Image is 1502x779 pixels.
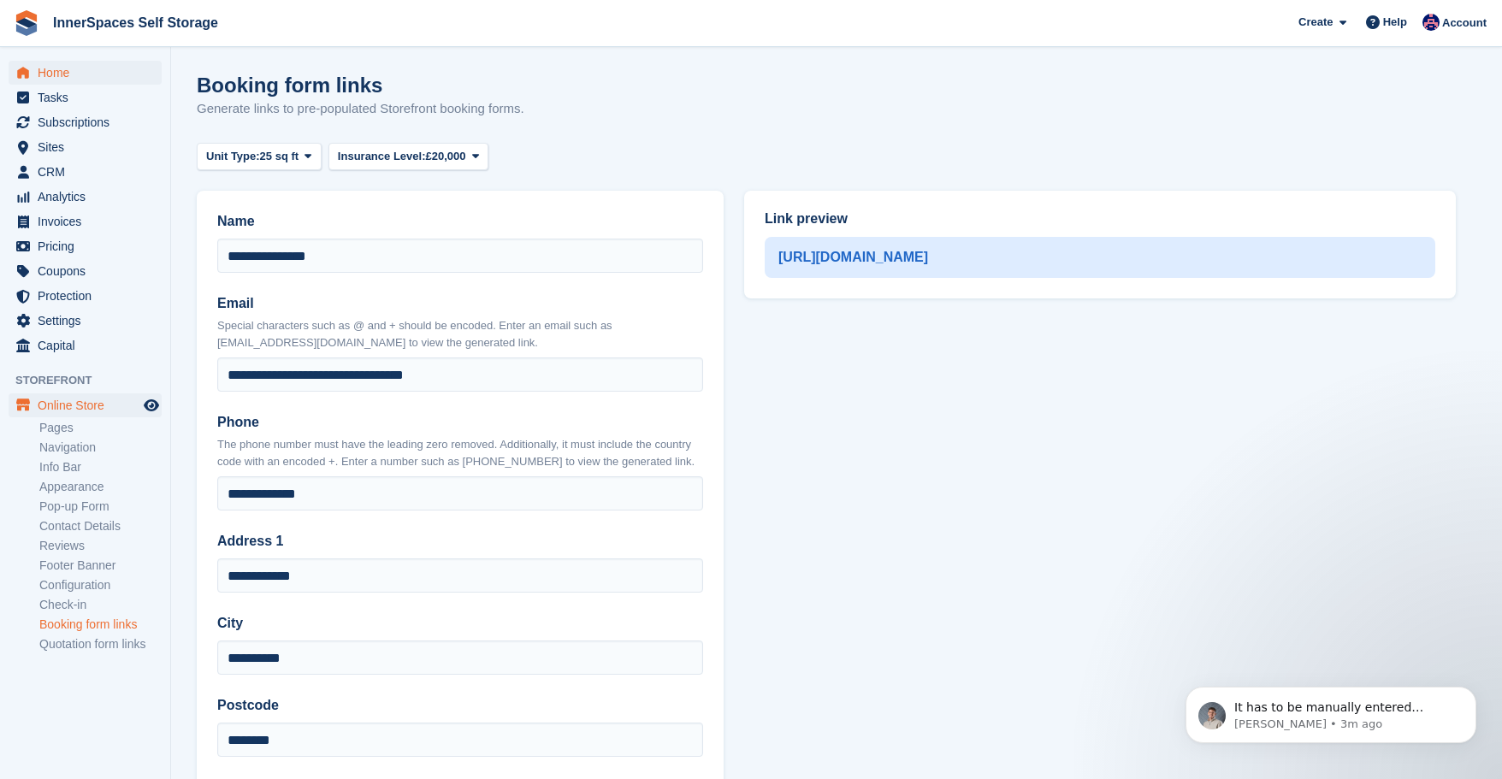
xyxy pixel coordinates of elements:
span: Storefront [15,372,170,389]
a: menu [9,234,162,258]
a: Check-in [39,597,162,613]
a: Info Bar [39,459,162,475]
label: Address 1 [217,531,703,552]
p: The phone number must have the leading zero removed. Additionally, it must include the country co... [217,436,703,469]
span: CRM [38,160,140,184]
span: Analytics [38,185,140,209]
a: menu [9,135,162,159]
a: menu [9,86,162,109]
a: [URL][DOMAIN_NAME] [778,247,928,268]
button: Insurance Level: £20,000 [328,143,488,171]
a: Contact Details [39,518,162,534]
a: Reviews [39,538,162,554]
img: Dominic Hampson [1422,14,1440,31]
label: Phone [217,412,703,433]
span: Invoices [38,210,140,233]
div: We would absolutely like to explore this feature [62,74,328,128]
label: Name [217,211,703,232]
div: It would be great to have a brief instructions so I can explore this. Great feature!! [75,140,315,191]
span: Pricing [38,234,140,258]
div: Dominic says… [14,19,328,74]
span: Unit Type: [206,148,260,165]
a: menu [9,185,162,209]
a: menu [9,284,162,308]
span: Settings [38,309,140,333]
div: Can we pull the customer data or is it manually entered. [75,477,315,510]
div: No, you can't add on discounts. It will use the current discount applied to that unit type on you... [14,215,281,453]
a: menu [9,110,162,134]
div: Close [300,7,331,38]
div: Dominic says… [14,467,328,534]
a: Navigation [39,440,162,456]
div: We would absolutely like to explore this feature [75,85,315,118]
span: Sites [38,135,140,159]
span: Capital [38,333,140,357]
span: Protection [38,284,140,308]
button: go back [11,7,44,39]
iframe: Intercom notifications message [1160,651,1502,770]
a: menu [9,259,162,283]
a: menu [9,309,162,333]
a: Pages [39,420,162,436]
textarea: Message… [15,524,328,553]
a: Footer Banner [39,558,162,574]
span: Subscriptions [38,110,140,134]
span: Coupons [38,259,140,283]
div: It would be great to have a brief instructions so I can explore this. Great feature!! [62,130,328,201]
a: menu [9,160,162,184]
label: Postcode [217,695,703,716]
button: Send a message… [293,553,321,581]
a: Preview store [141,395,162,416]
a: Configuration [39,577,162,593]
img: Profile image for Bradley [49,9,76,37]
span: Online Store [38,393,140,417]
a: Pop-up Form [39,499,162,515]
p: Generate links to pre-populated Storefront booking forms. [197,99,524,119]
a: Booking form links [39,617,162,633]
div: Can we pull the customer data or is it manually entered. [62,467,328,521]
a: menu [9,61,162,85]
div: Dominic says… [14,74,328,130]
a: Quotation form links [39,636,162,652]
a: menu [9,393,162,417]
button: Upload attachment [81,560,95,574]
h1: [PERSON_NAME] [83,9,194,21]
img: stora-icon-8386f47178a22dfd0bd8f6a31ec36ba5ce8667c1dd55bd0f319d3a0aa187defe.svg [14,10,39,36]
p: Special characters such as @ and + should be encoded. Enter an email such as [EMAIL_ADDRESS][DOMA... [217,317,703,351]
button: Unit Type: 25 sq ft [197,143,322,171]
span: Account [1442,15,1487,32]
span: Help [1383,14,1407,31]
div: Bradley says… [14,215,328,467]
span: Home [38,61,140,85]
a: Appearance [39,479,162,495]
a: menu [9,333,162,357]
h1: Booking form links [197,74,382,97]
div: Can we do any discoutns? Or would we send a discount code with it [62,19,328,73]
span: 25 sq ft [260,148,299,165]
label: City [217,613,703,634]
p: Active [83,21,117,38]
button: Home [268,7,300,39]
span: £20,000 [425,148,465,165]
span: Create [1298,14,1333,31]
div: Dominic says… [14,130,328,215]
button: Emoji picker [27,560,40,574]
a: InnerSpaces Self Storage [46,9,225,37]
label: Email [217,293,703,314]
div: I've enabled this for you. See below where you will find this. [27,317,267,351]
button: Gif picker [54,560,68,574]
span: Insurance Level: [338,148,426,165]
div: Can we do any discoutns? Or would we send a discount code with it [75,29,315,62]
span: Tasks [38,86,140,109]
div: No, you can't add on discounts. It will use the current discount applied to that unit type on you... [27,225,267,309]
h2: Link preview [765,211,1435,227]
a: menu [9,210,162,233]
